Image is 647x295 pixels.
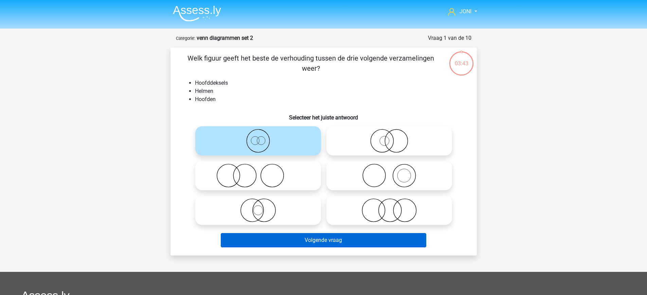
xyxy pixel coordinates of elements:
li: Helmen [195,87,466,95]
li: Hoofddeksels [195,79,466,87]
p: Welk figuur geeft het beste de verhouding tussen de drie volgende verzamelingen weer? [181,53,441,73]
span: JONI [460,8,471,15]
div: Vraag 1 van de 10 [428,34,471,42]
div: 03:43 [449,51,474,68]
strong: venn diagrammen set 2 [197,35,253,41]
img: Assessly [173,5,221,21]
h6: Selecteer het juiste antwoord [181,109,466,121]
a: JONI [445,7,480,16]
button: Volgende vraag [221,233,426,247]
small: Categorie: [176,36,195,41]
li: Hoofden [195,95,466,103]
